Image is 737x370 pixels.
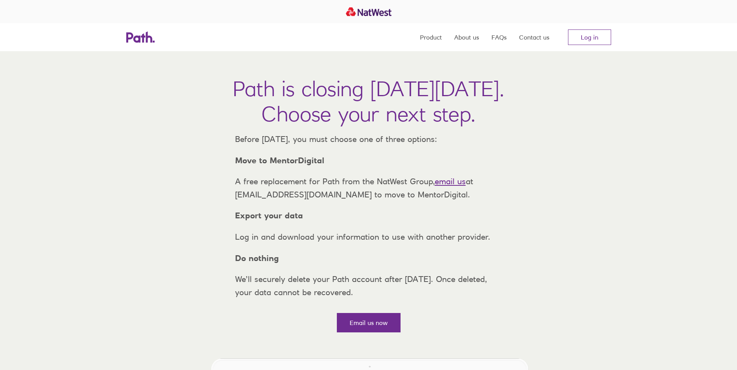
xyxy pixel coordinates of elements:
strong: Export your data [235,211,303,220]
a: Product [420,23,442,51]
p: Log in and download your information to use with another provider. [229,230,509,244]
p: A free replacement for Path from the NatWest Group, at [EMAIL_ADDRESS][DOMAIN_NAME] to move to Me... [229,175,509,201]
a: About us [454,23,479,51]
a: Email us now [337,313,401,332]
a: Contact us [519,23,549,51]
p: Before [DATE], you must choose one of three options: [229,133,509,146]
h1: Path is closing [DATE][DATE]. Choose your next step. [233,76,504,126]
a: email us [435,176,466,186]
p: We’ll securely delete your Path account after [DATE]. Once deleted, your data cannot be recovered. [229,273,509,299]
strong: Do nothing [235,253,279,263]
strong: Move to MentorDigital [235,156,324,165]
a: Log in [568,29,611,45]
a: FAQs [491,23,507,51]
